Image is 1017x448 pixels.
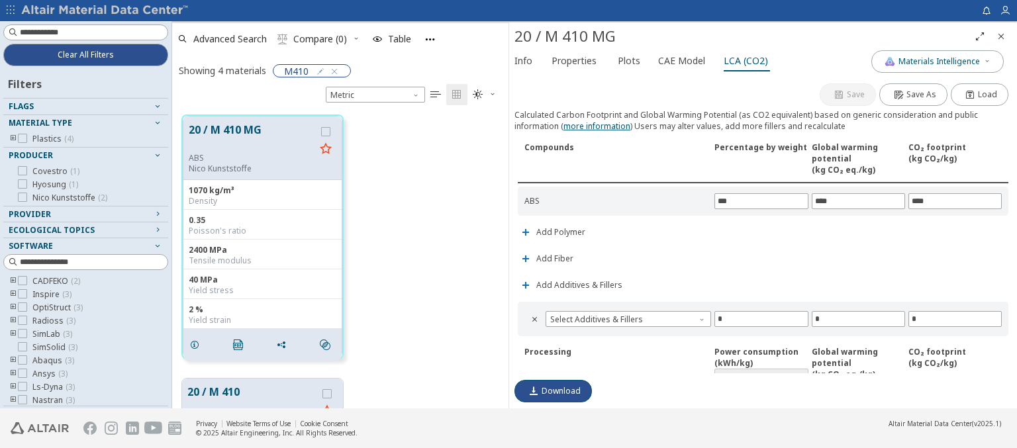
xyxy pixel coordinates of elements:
[189,245,336,255] div: 2400 MPa
[3,206,168,222] button: Provider
[66,381,75,392] span: ( 3 )
[452,89,462,100] i: 
[320,339,330,350] i: 
[68,341,77,353] span: ( 3 )
[430,89,441,100] i: 
[514,50,532,71] span: Info
[189,226,336,236] div: Poisson's ratio
[978,89,997,100] span: Load
[32,316,75,326] span: Radioss
[189,185,336,196] div: 1070 kg/m³
[536,255,573,263] span: Add Fiber
[9,395,18,406] i: toogle group
[820,83,876,106] button: Save
[293,34,347,44] span: Compare (0)
[233,339,244,350] i: 
[9,302,18,313] i: toogle group
[32,134,73,144] span: Plastics
[58,50,114,60] span: Clear All Filters
[314,332,342,358] button: Similar search
[3,99,168,114] button: Flags
[189,163,315,174] p: Nico Kunststoffe
[189,215,336,226] div: 0.35
[446,84,467,105] button: Tile View
[58,368,68,379] span: ( 3 )
[879,83,947,106] button: Save As
[514,272,628,298] button: Add Additives & Fillers
[69,179,78,190] span: ( 1 )
[563,120,630,132] a: more information
[63,328,72,339] span: ( 3 )
[536,281,622,289] span: Add Additives & Fillers
[32,302,83,313] span: OptiStruct
[32,342,77,353] span: SimSolid
[536,228,585,236] span: Add Polymer
[889,419,1001,428] div: (v2025.1)
[73,302,83,313] span: ( 3 )
[32,276,80,287] span: CADFEKO
[189,196,336,206] div: Density
[189,255,336,266] div: Tensile modulus
[270,332,298,358] button: Share
[969,26,991,47] button: Full Screen
[316,401,338,422] button: Favorite
[618,50,640,71] span: Plots
[9,224,95,236] span: Ecological Topics
[908,142,1002,175] div: CO₂ footprint ( kg CO₂/kg )
[226,419,291,428] a: Website Terms of Use
[524,195,711,206] div: ABS
[524,346,711,384] div: Processing
[658,50,705,71] span: CAE Model
[300,419,348,428] a: Cookie Consent
[9,101,34,112] span: Flags
[9,150,53,161] span: Producer
[9,134,18,144] i: toogle group
[98,192,107,203] span: ( 2 )
[326,87,425,103] span: Metric
[21,4,190,17] img: Altair Material Data Center
[32,166,79,177] span: Covestro
[9,316,18,326] i: toogle group
[514,109,1012,132] div: Calculated Carbon Footprint and Global Warming Potential (as CO2 equivalent) based on generic con...
[3,66,48,98] div: Filters
[189,285,336,296] div: Yield stress
[514,26,969,47] div: 20 / M 410 MG
[193,34,267,44] span: Advanced Search
[514,219,591,246] button: Add Polymer
[9,240,53,251] span: Software
[32,193,107,203] span: Nico Kunststoffe
[467,84,502,105] button: Theme
[514,380,592,402] button: Download
[3,115,168,131] button: Material Type
[847,89,865,100] span: Save
[908,346,1002,384] div: CO₂ footprint ( kg CO₂/kg )
[9,276,18,287] i: toogle group
[714,369,808,384] span: Country
[473,89,483,100] i: 
[812,346,905,384] div: Global warming potential ( kg CO₂ eq./kg )
[277,34,288,44] i: 
[179,64,266,77] div: Showing 4 materials
[66,394,75,406] span: ( 3 )
[32,289,72,300] span: Inspire
[514,246,579,272] button: Add Fiber
[9,329,18,339] i: toogle group
[885,56,895,67] img: AI Copilot
[425,84,446,105] button: Table View
[284,65,309,77] span: M410
[66,315,75,326] span: ( 3 )
[3,148,168,163] button: Producer
[3,222,168,238] button: Ecological Topics
[189,304,336,315] div: 2 %
[187,384,316,415] button: 20 / M 410
[9,382,18,392] i: toogle group
[183,332,211,358] button: Details
[326,87,425,103] div: Unit System
[196,428,358,437] div: © 2025 Altair Engineering, Inc. All Rights Reserved.
[3,44,168,66] button: Clear All Filters
[32,369,68,379] span: Ansys
[32,179,78,190] span: Hyosung
[9,208,51,220] span: Provider
[9,369,18,379] i: toogle group
[524,142,711,175] div: Compounds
